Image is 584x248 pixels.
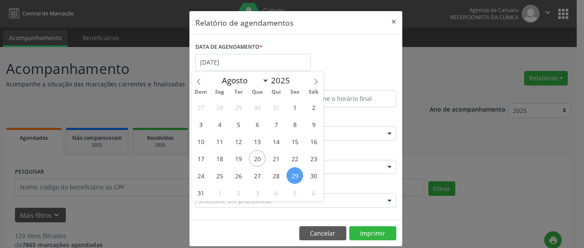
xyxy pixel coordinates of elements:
span: Agosto 2, 2025 [305,99,322,115]
span: Agosto 4, 2025 [211,116,228,133]
span: Julho 29, 2025 [230,99,247,115]
span: Setembro 3, 2025 [249,184,265,201]
span: Agosto 7, 2025 [268,116,284,133]
span: Agosto 1, 2025 [286,99,303,115]
button: Cancelar [299,226,346,241]
span: Agosto 13, 2025 [249,133,265,150]
button: Close [385,11,402,32]
span: Agosto 9, 2025 [305,116,322,133]
span: Julho 27, 2025 [192,99,209,115]
span: Agosto 16, 2025 [305,133,322,150]
span: Sáb [304,89,323,95]
span: Agosto 28, 2025 [268,167,284,184]
span: Agosto 10, 2025 [192,133,209,150]
span: Agosto 6, 2025 [249,116,265,133]
span: Agosto 14, 2025 [268,133,284,150]
span: Agosto 19, 2025 [230,150,247,167]
span: Agosto 12, 2025 [230,133,247,150]
span: Agosto 31, 2025 [192,184,209,201]
span: Agosto 3, 2025 [192,116,209,133]
input: Selecione uma data ou intervalo [195,54,311,71]
span: Agosto 5, 2025 [230,116,247,133]
h5: Relatório de agendamentos [195,17,293,28]
span: Dom [192,89,210,95]
span: Agosto 25, 2025 [211,167,228,184]
span: Setembro 1, 2025 [211,184,228,201]
span: Qua [248,89,267,95]
span: Setembro 5, 2025 [286,184,303,201]
input: Year [269,75,297,86]
label: DATA DE AGENDAMENTO [195,41,263,54]
span: Seg [210,89,229,95]
span: Agosto 23, 2025 [305,150,322,167]
span: Ter [229,89,248,95]
span: Julho 28, 2025 [211,99,228,115]
span: Sex [286,89,304,95]
span: Agosto 22, 2025 [286,150,303,167]
span: Setembro 4, 2025 [268,184,284,201]
input: Selecione o horário final [298,90,396,107]
span: Agosto 24, 2025 [192,167,209,184]
span: Agosto 30, 2025 [305,167,322,184]
span: Setembro 2, 2025 [230,184,247,201]
span: Agosto 17, 2025 [192,150,209,167]
span: Qui [267,89,286,95]
span: Agosto 15, 2025 [286,133,303,150]
span: Julho 31, 2025 [268,99,284,115]
span: Agosto 29, 2025 [286,167,303,184]
span: Agosto 20, 2025 [249,150,265,167]
span: Agosto 18, 2025 [211,150,228,167]
span: Agosto 11, 2025 [211,133,228,150]
span: Setembro 6, 2025 [305,184,322,201]
button: Imprimir [349,226,396,241]
select: Month [218,74,269,86]
span: Agosto 8, 2025 [286,116,303,133]
label: ATÉ [298,77,396,90]
span: Selecione um profissional [198,196,272,205]
span: Agosto 27, 2025 [249,167,265,184]
span: Agosto 26, 2025 [230,167,247,184]
span: Agosto 21, 2025 [268,150,284,167]
span: Julho 30, 2025 [249,99,265,115]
